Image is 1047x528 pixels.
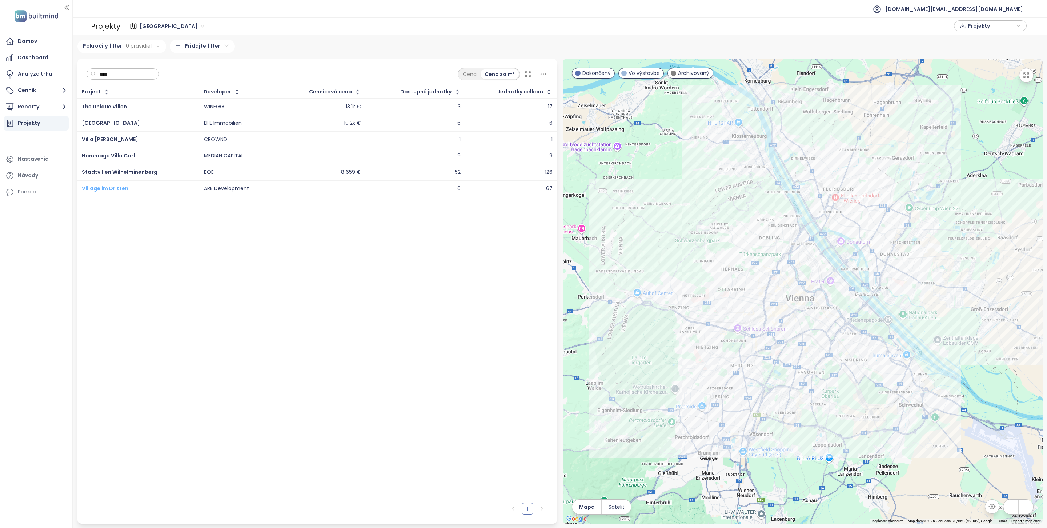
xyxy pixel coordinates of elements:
a: Report a map error [1011,519,1040,523]
div: Dashboard [18,53,48,62]
a: Analýza trhu [4,67,69,81]
div: Jednotky celkom [497,89,543,94]
span: 0 pravidiel [126,42,152,50]
div: 13.1k € [346,104,361,110]
a: Dashboard [4,51,69,65]
a: Hommage Villa Carl [82,152,135,159]
div: 8 659 € [341,169,361,176]
a: Village im Dritten [82,185,128,192]
div: ARE Development [204,185,249,192]
span: [DOMAIN_NAME][EMAIL_ADDRESS][DOMAIN_NAME] [885,0,1023,18]
span: right [540,507,544,511]
button: Reporty [4,100,69,114]
div: 126 [545,169,553,176]
div: Pomoc [4,185,69,199]
span: Vienna [140,21,204,32]
span: Mapa [579,503,595,511]
div: 1 [459,136,461,143]
a: The Unique Villen [82,103,127,110]
span: Vo výstavbe [629,69,660,77]
div: 17 [548,104,553,110]
div: 3 [458,104,461,110]
div: Projekt [81,89,101,94]
div: Projekty [18,119,40,128]
button: Cenník [4,83,69,98]
div: Cena za m² [481,69,519,79]
span: left [511,507,515,511]
div: 6 [457,120,461,127]
div: Analýza trhu [18,69,52,79]
button: left [507,503,519,515]
span: Archivovaný [678,69,709,77]
div: MEDIAN CAPITAL [204,153,244,159]
button: Keyboard shortcuts [872,519,903,524]
img: logo [12,9,60,24]
a: Terms (opens in new tab) [997,519,1007,523]
div: EHL Immobilien [204,120,242,127]
div: 9 [457,153,461,159]
button: Mapa [572,500,601,514]
a: Návody [4,168,69,183]
a: [GEOGRAPHIC_DATA] [82,119,140,127]
img: Google [565,514,589,524]
a: Projekty [4,116,69,131]
div: 52 [455,169,461,176]
span: Satelit [609,503,625,511]
div: Cenníková cena [309,89,352,94]
a: Nastavenia [4,152,69,167]
div: 0 [457,185,461,192]
a: 1 [522,503,533,514]
button: right [536,503,548,515]
div: Projekty [91,19,120,33]
div: Developer [204,89,231,94]
div: CROWND [204,136,227,143]
div: Cena [459,69,481,79]
span: Map data ©2025 GeoBasis-DE/BKG (©2009), Google [908,519,992,523]
div: 9 [549,153,553,159]
span: Projekty [968,20,1015,31]
div: 67 [546,185,553,192]
div: Pomoc [18,187,36,196]
div: 1 [551,136,553,143]
li: Predchádzajúca strana [507,503,519,515]
span: Dostupné jednotky [400,89,452,94]
div: Nastavenia [18,155,49,164]
div: button [958,20,1023,31]
div: BOE [204,169,214,176]
div: Domov [18,37,37,46]
a: Villa [PERSON_NAME] [82,136,138,143]
div: WINEGG [204,104,224,110]
div: Návody [18,171,38,180]
a: Domov [4,34,69,49]
div: Pokročilý filter [77,40,166,53]
a: Stadtvillen Wilhelminenberg [82,168,157,176]
span: Dokončený [582,69,611,77]
div: 6 [549,120,553,127]
button: Satelit [602,500,631,514]
div: 10.2k € [344,120,361,127]
li: Nasledujúca strana [536,503,548,515]
div: Pridajte filter [170,40,235,53]
a: Open this area in Google Maps (opens a new window) [565,514,589,524]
